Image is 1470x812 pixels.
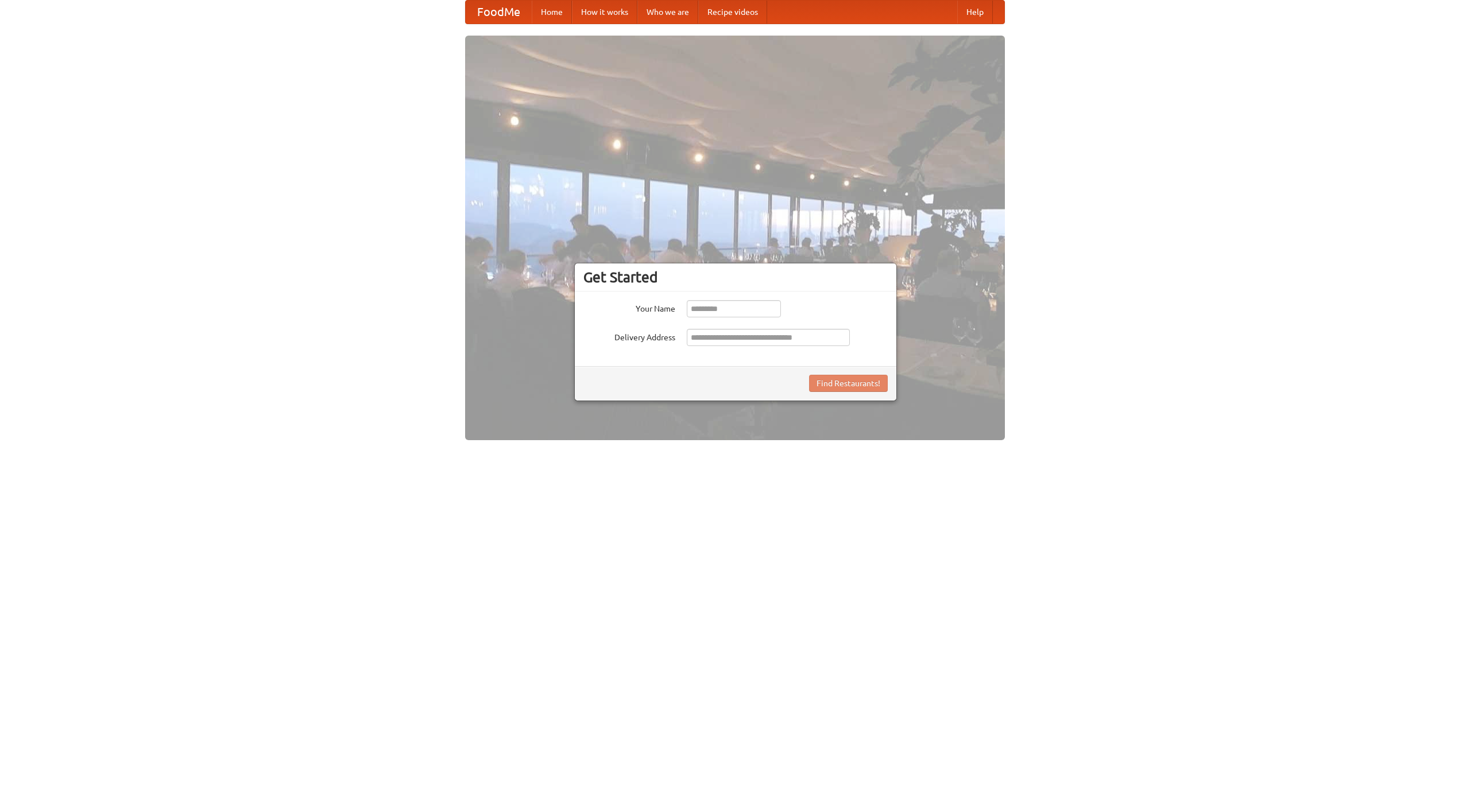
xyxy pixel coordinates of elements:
h3: Get Started [583,269,888,286]
a: How it works [572,1,637,24]
label: Your Name [583,300,675,314]
a: FoodMe [466,1,532,24]
label: Delivery Address [583,329,675,343]
a: Help [957,1,993,24]
a: Who we are [637,1,698,24]
button: Find Restaurants! [809,375,888,392]
a: Home [532,1,572,24]
a: Recipe videos [698,1,767,24]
